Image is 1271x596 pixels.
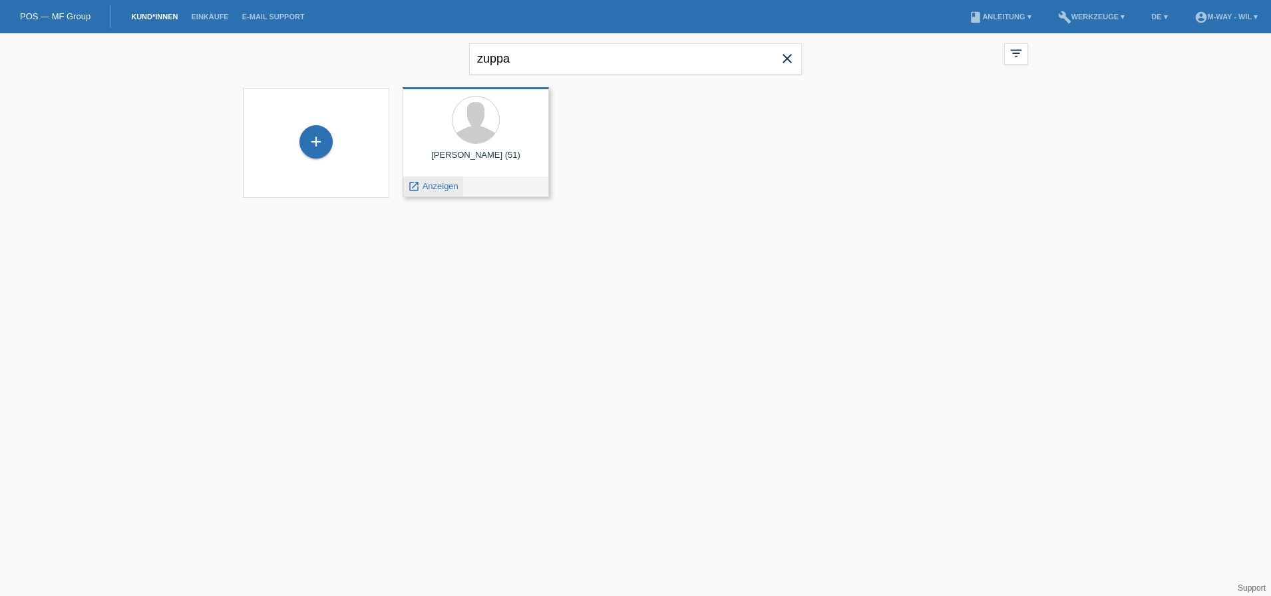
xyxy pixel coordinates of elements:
[413,150,538,171] div: [PERSON_NAME] (51)
[969,11,982,24] i: book
[1058,11,1071,24] i: build
[236,13,311,21] a: E-Mail Support
[124,13,184,21] a: Kund*innen
[20,11,91,21] a: POS — MF Group
[469,43,802,75] input: Suche...
[962,13,1037,21] a: bookAnleitung ▾
[184,13,235,21] a: Einkäufe
[1051,13,1132,21] a: buildWerkzeuge ▾
[779,51,795,67] i: close
[408,181,458,191] a: launch Anzeigen
[300,131,332,153] div: Kund*in hinzufügen
[423,181,458,191] span: Anzeigen
[1188,13,1264,21] a: account_circlem-way - Wil ▾
[1194,11,1208,24] i: account_circle
[1009,46,1023,61] i: filter_list
[1238,583,1266,593] a: Support
[1145,13,1174,21] a: DE ▾
[408,180,420,192] i: launch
